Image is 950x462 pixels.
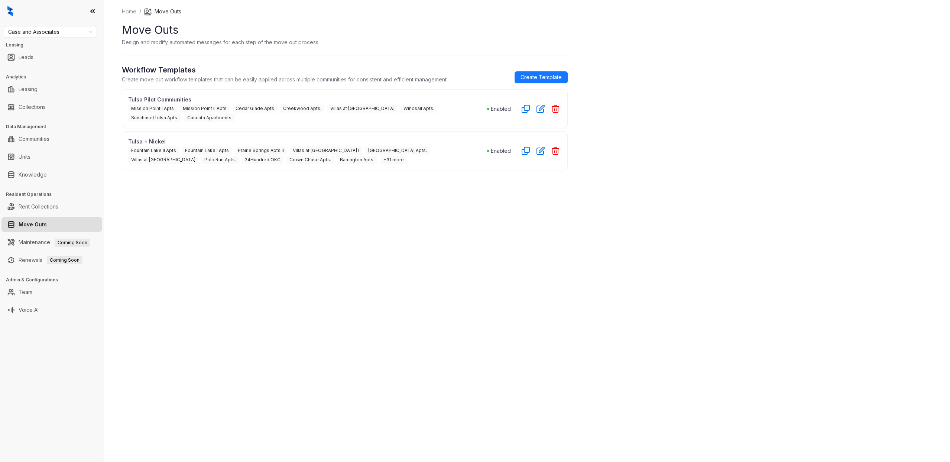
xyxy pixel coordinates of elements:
a: Knowledge [19,167,47,182]
p: Enabled [491,147,511,155]
h3: Resident Operations [6,191,104,198]
span: Villas at [GEOGRAPHIC_DATA] [128,156,198,164]
h3: Analytics [6,74,104,80]
h2: Workflow Templates [122,64,448,75]
span: +31 more [380,156,407,164]
li: Leasing [1,82,102,97]
li: Move Outs [1,217,102,232]
h3: Admin & Configurations [6,277,104,283]
span: Sunchase/Tulsa Apts. [128,114,181,122]
span: Mission Point I Apts [128,104,177,113]
li: Knowledge [1,167,102,182]
li: Rent Collections [1,199,102,214]
span: Creekwood Apts. [280,104,324,113]
span: Coming Soon [47,256,82,264]
a: Home [120,7,138,16]
span: Create Template [521,73,562,81]
a: Units [19,149,30,164]
img: logo [7,6,13,16]
a: Move Outs [19,217,47,232]
p: Create move out workflow templates that can be easily applied across multiple communities for con... [122,75,448,83]
a: RenewalsComing Soon [19,253,82,268]
span: Villas at [GEOGRAPHIC_DATA] [327,104,398,113]
h1: Move Outs [122,22,568,38]
li: Communities [1,132,102,146]
a: Leads [19,50,33,65]
span: Villas at [GEOGRAPHIC_DATA] I [290,146,362,155]
li: Leads [1,50,102,65]
span: Cedar Glade Apts [233,104,277,113]
p: Tulsa + Nickel [128,138,487,145]
p: Design and modify automated messages for each step of the move out process. [122,38,320,46]
h3: Data Management [6,123,104,130]
li: Renewals [1,253,102,268]
span: Windsail Apts. [401,104,437,113]
span: Fountain Lake II Apts [128,146,179,155]
a: Voice AI [19,303,39,317]
a: Team [19,285,32,300]
span: Mission Point II Apts [180,104,230,113]
span: Polo Run Apts. [201,156,239,164]
h3: Leasing [6,42,104,48]
span: Fountain Lake I Apts [182,146,232,155]
span: Crown Chase Apts. [286,156,334,164]
li: / [139,7,141,16]
span: [GEOGRAPHIC_DATA] Apts. [365,146,430,155]
a: Leasing [19,82,38,97]
span: Coming Soon [55,239,90,247]
p: Enabled [491,105,511,113]
li: Collections [1,100,102,114]
p: Tulsa Pilot Communities [128,96,487,103]
a: Communities [19,132,49,146]
a: Rent Collections [19,199,58,214]
li: Maintenance [1,235,102,250]
span: Cascata Apartments [184,114,234,122]
span: 24Hundred OKC [242,156,283,164]
li: Units [1,149,102,164]
li: Move Outs [144,7,181,16]
li: Team [1,285,102,300]
span: Case and Associates [8,26,93,38]
a: Create Template [515,71,568,83]
li: Voice AI [1,303,102,317]
span: Barrington Apts. [337,156,377,164]
span: Prairie Springs Apts II [235,146,287,155]
a: Collections [19,100,46,114]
